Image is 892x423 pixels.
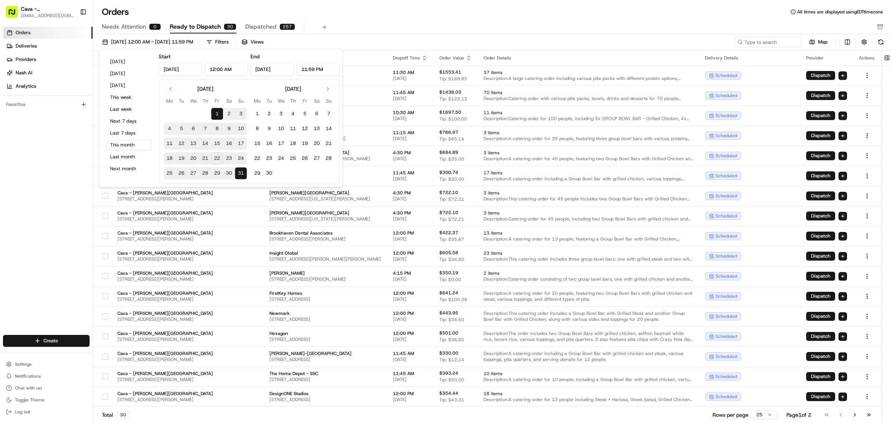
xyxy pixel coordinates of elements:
[107,92,151,103] button: This week
[117,270,213,276] span: Cava - [PERSON_NAME][GEOGRAPHIC_DATA]
[393,256,427,262] span: [DATE]
[4,163,60,177] a: 📗Knowledge Base
[81,135,83,141] span: •
[806,272,835,281] button: Dispatch
[251,53,259,60] label: End
[224,23,236,30] div: 30
[484,170,693,176] span: 17 items
[269,256,381,262] span: [STREET_ADDRESS][PERSON_NAME][PERSON_NAME]
[269,250,381,256] span: Insight Global
[164,138,175,149] button: 11
[311,123,323,135] button: 13
[393,90,427,96] span: 11:45 AM
[269,190,381,196] span: [PERSON_NAME][GEOGRAPHIC_DATA]
[323,84,333,94] button: Go to next month
[43,338,58,344] span: Create
[484,256,693,262] span: Description: This catering order includes three group bowl bars: one with grilled steak and two w...
[484,136,693,142] span: Description: A catering order for 35 people, featuring three group bowl bars with various protein...
[74,184,90,190] span: Pylon
[251,108,263,120] button: 1
[15,385,42,391] span: Chat with us!
[223,97,235,105] th: Saturday
[3,3,77,21] button: Cava - [PERSON_NAME][GEOGRAPHIC_DATA][EMAIL_ADDRESS][DOMAIN_NAME]
[235,138,247,149] button: 17
[269,196,381,202] span: [STREET_ADDRESS][US_STATE][PERSON_NAME]
[393,75,427,81] span: [DATE]
[3,54,93,65] a: Providers
[393,190,427,196] span: 4:30 PM
[111,39,193,45] span: [DATE] 12:00 AM - [DATE] 11:59 PM
[797,9,883,15] span: All times are displayed using EDT timezone
[263,152,275,164] button: 23
[235,97,247,105] th: Sunday
[439,277,461,282] span: Tip: $0.00
[393,250,427,256] span: 12:00 PM
[439,76,467,82] span: Tip: $189.83
[223,138,235,149] button: 16
[876,37,886,47] button: Refresh
[16,29,30,36] span: Orders
[393,216,427,222] span: [DATE]
[175,152,187,164] button: 19
[439,190,458,196] span: $722.10
[263,138,275,149] button: 16
[484,75,693,81] span: Description: A large catering order including various pita packs with different protein options, ...
[484,55,693,61] div: Order Details
[287,97,299,105] th: Thursday
[484,110,693,116] span: 11 items
[15,166,57,174] span: Knowledge Base
[484,156,693,162] span: Description: A catering order for 45 people, featuring two Group Bowl Bars with Grilled Chicken a...
[235,167,247,179] button: 31
[117,230,213,236] span: Cava - [PERSON_NAME][GEOGRAPHIC_DATA]
[859,55,875,61] div: Actions
[187,97,199,105] th: Wednesday
[3,99,90,110] div: Favorites
[16,71,29,84] img: 1727276513143-84d647e1-66c0-4f92-a045-3c9f9f5dfd92
[107,164,151,174] button: Next month
[275,97,287,105] th: Wednesday
[33,71,122,78] div: Start new chat
[484,250,693,256] span: 23 items
[205,62,248,76] input: Time
[187,138,199,149] button: 13
[107,104,151,114] button: Last week
[7,7,22,22] img: Nash
[3,395,90,405] button: Toggle Theme
[21,5,74,13] button: Cava - [PERSON_NAME][GEOGRAPHIC_DATA]
[806,232,835,240] button: Dispatch
[102,22,146,31] span: Needs Attention
[117,190,213,196] span: Cava - [PERSON_NAME][GEOGRAPHIC_DATA]
[175,123,187,135] button: 5
[393,270,427,276] span: 4:15 PM
[275,108,287,120] button: 3
[15,373,41,379] span: Notifications
[439,69,461,75] span: $1553.41
[117,236,213,242] span: [STREET_ADDRESS][PERSON_NAME]
[117,216,213,222] span: [STREET_ADDRESS][PERSON_NAME]
[734,37,801,47] input: Type to search
[439,176,464,182] span: Tip: $20.00
[117,290,213,296] span: Cava - [PERSON_NAME][GEOGRAPHIC_DATA]
[85,135,106,141] span: 12:49 PM
[484,270,693,276] span: 2 items
[323,138,334,149] button: 21
[439,55,472,61] div: Order Value
[15,397,45,403] span: Toggle Theme
[15,136,21,142] img: 1736555255976-a54dd68f-1ca7-489b-9aae-adbdc363a1c4
[715,72,737,78] span: scheduled
[275,123,287,135] button: 10
[235,152,247,164] button: 24
[117,276,213,282] span: [STREET_ADDRESS][PERSON_NAME]
[269,276,381,282] span: [STREET_ADDRESS][PERSON_NAME]
[117,250,213,256] span: Cava - [PERSON_NAME][GEOGRAPHIC_DATA]
[19,48,123,56] input: Clear
[484,216,693,222] span: Description: Catering order for 45 people, including two Group Bowl Bars with grilled chicken and...
[439,216,464,222] span: Tip: $72.21
[393,170,427,176] span: 11:45 AM
[23,115,98,121] span: [PERSON_NAME][GEOGRAPHIC_DATA]
[439,89,461,95] span: $1438.03
[715,113,737,119] span: scheduled
[107,56,151,67] button: [DATE]
[187,123,199,135] button: 6
[806,191,835,200] button: Dispatch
